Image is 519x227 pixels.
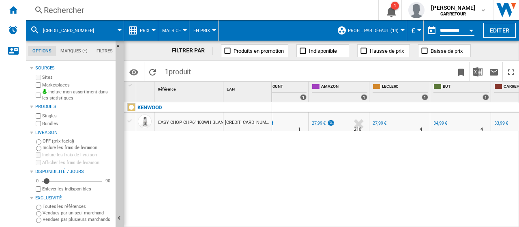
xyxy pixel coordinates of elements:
[35,65,112,71] div: Sources
[43,28,94,33] span: 5011423003542
[443,84,489,91] span: BUT
[35,195,112,201] div: Exclusivité
[42,82,112,88] label: Marketplaces
[36,186,41,192] input: Afficher les frais de livraison
[464,22,478,37] button: Open calendar
[221,44,288,57] button: Produits en promotion
[156,82,223,94] div: Référence Sort None
[43,145,112,151] label: Inclure les frais de livraison
[407,20,424,41] md-menu: Currency
[28,46,56,56] md-tab-item: Options
[36,139,41,145] input: OFF (prix facial)
[433,121,447,126] div: 34,99 €
[36,75,41,80] input: Sites
[296,44,349,57] button: Indisponible
[162,20,185,41] div: Matrice
[42,177,102,185] md-slider: Disponibilité
[36,121,41,126] input: Bundles
[431,48,463,54] span: Baisse de prix
[193,28,210,33] span: En Prix
[440,11,466,17] b: CARREFOUR
[36,113,41,119] input: Singles
[140,28,150,33] span: Prix
[348,20,403,41] button: Profil par défaut (14)
[311,119,335,128] div: 27,99 €
[161,62,195,79] span: 1
[36,82,41,88] input: Marketplaces
[361,94,367,100] div: 1 offers sold by AMAZON
[225,82,272,94] div: Sort None
[35,130,112,136] div: Livraison
[140,20,154,41] button: Prix
[158,87,176,91] span: Référence
[432,119,447,128] div: 34,99 €
[371,82,430,102] div: LECLERC 1 offers sold by LECLERC
[411,20,419,41] button: €
[373,121,386,126] div: 27,99 €
[56,46,92,56] md-tab-item: Marques (*)
[36,160,41,165] input: Afficher les frais de livraison
[225,82,272,94] div: EAN Sort None
[138,82,154,94] div: Sort None
[354,125,361,134] div: Délai de livraison : 210 jours
[36,211,41,216] input: Vendues par un seul marchand
[223,112,272,131] div: [CREDIT_CARD_NUMBER]
[42,152,112,158] label: Inclure les frais de livraison
[431,4,475,12] span: [PERSON_NAME]
[103,178,112,184] div: 90
[298,125,300,134] div: Délai de livraison : 1 jour
[172,47,213,55] div: FILTRER PAR
[30,20,120,41] div: [CREDIT_CARD_NUMBER]
[234,48,284,54] span: Produits en promotion
[128,20,154,41] div: Prix
[424,22,440,39] button: md-calendar
[321,84,367,91] span: AMAZON
[116,41,125,55] button: Masquer
[227,87,235,91] span: EAN
[193,20,214,41] button: En Prix
[162,28,181,33] span: Matrice
[391,2,399,10] div: 1
[36,152,41,158] input: Inclure les frais de livraison
[348,28,399,33] span: Profil par défaut (14)
[42,160,112,166] label: Afficher les frais de livraison
[169,67,191,76] span: produit
[36,218,41,223] input: Vendues par plusieurs marchands
[494,121,508,126] div: 33,99 €
[43,138,112,144] label: OFF (prix facial)
[249,82,308,102] div: CDISCOUNT 1 offers sold by CDISCOUNT
[144,62,161,81] button: Recharger
[43,216,112,223] label: Vendues par plusieurs marchands
[43,203,112,210] label: Toutes les références
[34,178,41,184] div: 0
[158,113,226,132] div: EASY CHOP CHP61100WH BLANC
[418,44,471,57] button: Baisse de prix
[470,62,486,81] button: Télécharger au format Excel
[480,125,483,134] div: Délai de livraison : 4 jours
[503,62,519,81] button: Plein écran
[370,48,404,54] span: Hausse de prix
[92,46,117,56] md-tab-item: Filtres
[8,25,18,35] img: alerts-logo.svg
[337,20,403,41] div: Profil par défaut (14)
[493,119,508,128] div: 33,99 €
[371,119,386,128] div: 27,99 €
[300,94,307,100] div: 1 offers sold by CDISCOUNT
[35,104,112,110] div: Produits
[36,90,41,100] input: Inclure mon assortiment dans les statistiques
[36,205,41,210] input: Toutes les références
[411,26,415,35] span: €
[42,74,112,80] label: Sites
[432,82,491,102] div: BUT 1 offers sold by BUT
[382,84,428,91] span: LECLERC
[312,121,326,126] div: 27,99 €
[357,44,410,57] button: Hausse de prix
[137,103,162,112] div: Cliquez pour filtrer sur cette marque
[126,65,142,79] button: Options
[473,67,483,77] img: excel-24x24.png
[42,89,112,102] label: Inclure mon assortiment dans les statistiques
[422,94,428,100] div: 1 offers sold by LECLERC
[156,82,223,94] div: Sort None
